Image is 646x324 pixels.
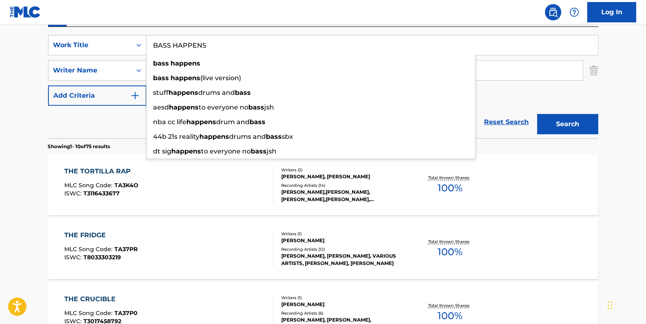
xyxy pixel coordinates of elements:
[153,147,172,155] span: dt sig
[83,190,120,197] span: T3116433677
[171,74,201,82] strong: happens
[251,147,267,155] strong: bass
[169,89,199,96] strong: happens
[438,181,462,195] span: 100 %
[64,294,138,304] div: THE CRUCIBLE
[250,118,266,126] strong: bass
[114,245,138,253] span: TA37PR
[281,167,404,173] div: Writers ( 2 )
[48,143,110,150] p: Showing 1 - 10 of 75 results
[48,154,598,215] a: THE TORTILLA RAPMLC Song Code:TA3K4OISWC:T3116433677Writers (2)[PERSON_NAME], [PERSON_NAME]Record...
[64,166,138,176] div: THE TORTILLA RAP
[281,182,404,188] div: Recording Artists ( 14 )
[64,182,114,189] span: MLC Song Code :
[545,4,561,20] a: Public Search
[153,59,169,67] strong: bass
[281,310,404,316] div: Recording Artists ( 6 )
[266,133,282,140] strong: bass
[569,7,579,17] img: help
[282,133,293,140] span: sbx
[281,173,404,180] div: [PERSON_NAME], [PERSON_NAME]
[187,118,217,126] strong: happens
[281,252,404,267] div: [PERSON_NAME], [PERSON_NAME], VARIOUS ARTISTS, [PERSON_NAME], [PERSON_NAME]
[548,7,558,17] img: search
[201,74,241,82] span: (live version)
[217,118,250,126] span: drum and
[267,147,277,155] span: jsh
[428,239,472,245] p: Total Known Shares:
[537,114,598,134] button: Search
[169,103,199,111] strong: happens
[281,237,404,244] div: [PERSON_NAME]
[114,309,138,317] span: TA37P0
[201,147,251,155] span: to everyone no
[64,245,114,253] span: MLC Song Code :
[230,133,266,140] span: drums and
[428,175,472,181] p: Total Known Shares:
[114,182,138,189] span: TA3K4O
[608,293,613,317] div: Drag
[64,190,83,197] span: ISWC :
[172,147,201,155] strong: happens
[281,231,404,237] div: Writers ( 1 )
[480,113,533,131] a: Reset Search
[589,60,598,81] img: Delete Criterion
[265,103,274,111] span: jsh
[64,230,138,240] div: THE FRIDGE
[83,254,121,261] span: T8033303219
[249,103,265,111] strong: bass
[281,295,404,301] div: Writers ( 1 )
[153,133,200,140] span: 44b 21s reality
[48,218,598,279] a: THE FRIDGEMLC Song Code:TA37PRISWC:T8033303219Writers (1)[PERSON_NAME]Recording Artists (12)[PERS...
[199,103,249,111] span: to everyone no
[605,285,646,324] iframe: Chat Widget
[53,40,127,50] div: Work Title
[153,118,187,126] span: nba cc life
[235,89,251,96] strong: bass
[153,74,169,82] strong: bass
[438,309,462,323] span: 100 %
[153,89,169,96] span: stuff
[428,302,472,309] p: Total Known Shares:
[200,133,230,140] strong: happens
[171,59,201,67] strong: happens
[48,35,598,138] form: Search Form
[48,85,147,106] button: Add Criteria
[10,6,41,18] img: MLC Logo
[199,89,235,96] span: drums and
[53,66,127,75] div: Writer Name
[566,4,582,20] div: Help
[281,301,404,308] div: [PERSON_NAME]
[153,103,169,111] span: aesd
[64,309,114,317] span: MLC Song Code :
[130,91,140,101] img: 9d2ae6d4665cec9f34b9.svg
[281,246,404,252] div: Recording Artists ( 12 )
[281,188,404,203] div: [PERSON_NAME],[PERSON_NAME], [PERSON_NAME],[PERSON_NAME], [PERSON_NAME], [PERSON_NAME], [PERSON_N...
[64,254,83,261] span: ISWC :
[587,2,636,22] a: Log In
[438,245,462,259] span: 100 %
